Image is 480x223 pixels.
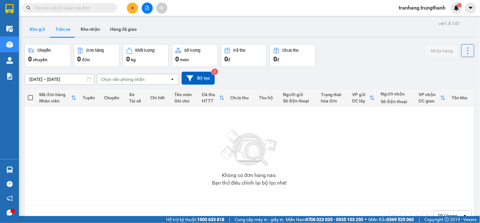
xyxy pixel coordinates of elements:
[25,44,71,67] button: Chuyến0chuyến
[33,57,47,62] span: chuyến
[234,48,245,53] div: Đã thu
[468,5,474,11] span: caret-down
[6,25,13,32] img: warehouse-icon
[199,89,227,106] th: Toggle SortBy
[170,77,175,82] svg: open
[130,6,135,10] span: plus
[454,5,459,11] img: icon-new-feature
[39,98,71,103] div: Nhân viên
[135,48,155,53] div: Khối lượng
[365,218,367,221] span: ⚪️
[129,92,144,97] div: Xe
[36,89,79,106] th: Toggle SortBy
[202,92,219,97] div: Đã thu
[381,91,413,96] div: Người nhận
[77,55,81,63] span: 0
[419,98,440,103] div: ĐC giao
[159,6,164,10] span: aim
[352,98,369,103] div: ĐC lấy
[25,22,50,37] button: Kho gửi
[381,99,413,104] div: Số điện thoại
[7,195,13,201] span: notification
[175,98,196,103] div: Ghi chú
[306,217,364,222] strong: 0708 023 035 - 0935 103 250
[352,92,369,97] div: VP gửi
[445,217,449,222] span: copyright
[426,45,458,56] button: Nhập hàng
[39,92,71,97] div: Mã đơn hàng
[221,44,267,67] button: Đã thu0đ
[145,6,149,10] span: file-add
[5,4,14,14] img: logo-vxr
[180,57,189,62] span: món
[286,216,364,223] span: Miền Nam
[28,55,32,63] span: 0
[222,173,277,178] div: Không có đơn hàng nào.
[212,180,287,186] div: Bạn thử điều chỉnh lại bộ lọc nhé!
[184,48,201,53] div: Số lượng
[123,44,169,67] button: Khối lượng0kg
[126,55,130,63] span: 0
[105,22,142,37] button: Hàng đã giao
[172,44,218,67] button: Số lượng0món
[142,3,153,14] button: file-add
[129,98,144,103] div: Tài xế
[131,57,136,62] span: kg
[231,95,253,100] div: Chưa thu
[452,95,471,100] div: Tồn kho
[104,95,123,100] div: Chuyến
[82,57,90,62] span: đơn
[7,210,13,216] span: message
[202,98,219,103] div: HTTT
[74,44,120,67] button: Đơn hàng0đơn
[76,22,105,37] button: Kho nhận
[6,73,13,80] img: solution-icon
[6,167,13,173] img: warehouse-icon
[419,92,440,97] div: VP nhận
[218,126,281,170] img: svg+xml;base64,PHN2ZyBjbGFzcz0ibGlzdC1wbHVnX19zdmciIHhtbG5zPSJodHRwOi8vd3d3LnczLm9yZy8yMDAwL3N2Zy...
[465,3,476,14] button: caret-down
[439,20,460,27] div: ver 1.8.147
[175,55,179,63] span: 0
[6,41,13,48] img: warehouse-icon
[457,3,462,7] sup: 1
[463,213,468,218] svg: open
[259,95,277,100] div: Thu hộ
[419,216,420,223] span: |
[6,57,13,64] img: warehouse-icon
[101,76,145,82] div: Chọn văn phòng nhận
[25,74,94,84] input: Select a date range.
[229,216,230,223] span: |
[349,89,377,106] th: Toggle SortBy
[321,92,346,97] div: Trạng thái
[175,92,196,97] div: Tên món
[387,217,414,222] strong: 0369 525 060
[35,4,109,11] input: Tìm tên, số ĐT hoặc mã đơn
[150,95,168,100] div: Chi tiết
[270,44,316,67] button: Chưa thu0đ
[283,48,299,53] div: Chưa thu
[458,3,460,7] span: 1
[438,213,458,219] div: 10 / trang
[26,6,31,10] span: search
[156,3,167,14] button: aim
[273,55,277,63] span: 0
[283,92,315,97] div: Người gửi
[416,89,449,106] th: Toggle SortBy
[182,72,215,85] button: Bộ lọc
[197,217,224,222] strong: 1900 633 818
[212,69,218,75] sup: 2
[235,216,284,223] span: Cung cấp máy in - giấy in:
[321,98,346,103] div: hóa đơn
[277,57,279,62] span: đ
[369,216,414,223] span: Miền Bắc
[37,48,51,53] div: Chuyến
[83,95,98,100] div: Tuyến
[166,216,224,223] span: Hỗ trợ kỹ thuật:
[228,57,230,62] span: đ
[50,22,76,37] button: Trên xe
[7,181,13,187] span: question-circle
[86,48,104,53] div: Đơn hàng
[394,4,451,12] span: tranhang.trungthanh
[127,3,138,14] button: plus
